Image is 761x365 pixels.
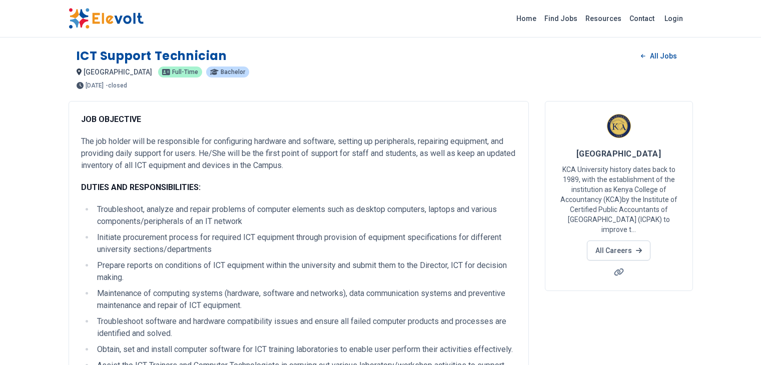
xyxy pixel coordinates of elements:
[86,82,104,88] span: [DATE]
[94,203,516,227] li: Troubleshoot, analyze and repair problems of computer elements such as desktop computers, laptops...
[106,82,127,88] p: - closed
[81,135,516,171] p: The job holder will be responsible for configuring hardware and software, setting up peripherals,...
[69,8,144,29] img: Elevolt
[94,259,516,283] li: Prepare reports on conditions of ICT equipment within the university and submit them to the Direc...
[172,69,198,75] span: full-time
[625,10,658,26] a: Contact
[576,149,661,158] span: [GEOGRAPHIC_DATA]
[94,343,516,355] li: Obtain, set and install computer software for ICT training laboratories to enable user perform th...
[633,48,684,63] a: All Jobs
[94,231,516,255] li: Initiate procurement process for required ICT equipment through provision of equipment specificat...
[512,10,540,26] a: Home
[221,69,245,75] span: bachelor
[77,48,227,64] h1: ICT Support Technician
[84,68,152,76] span: [GEOGRAPHIC_DATA]
[81,114,141,124] strong: JOB OBJECTIVE
[581,10,625,26] a: Resources
[94,315,516,339] li: Troubleshoot software and hardware compatibility issues and ensure all failed computer products a...
[540,10,581,26] a: Find Jobs
[587,240,650,260] a: All Careers
[606,113,631,138] img: KCA University
[94,287,516,311] li: Maintenance of computing systems (hardware, software and networks), data communication systems an...
[557,164,680,234] p: KCA University history dates back to 1989, with the establishment of the institution as Kenya Col...
[81,182,201,192] strong: DUTIES AND RESPONSIBILITIES:
[658,8,689,28] a: Login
